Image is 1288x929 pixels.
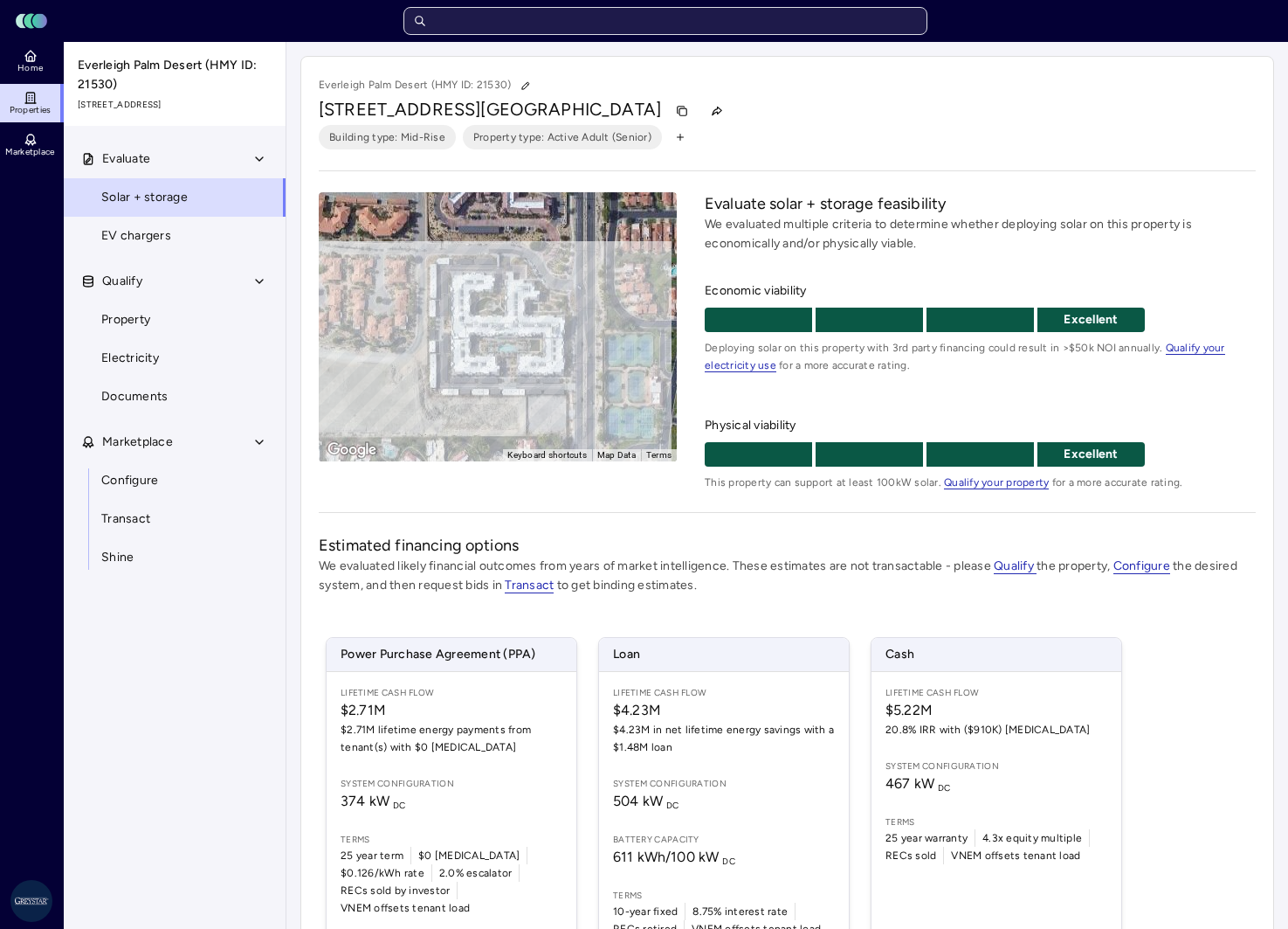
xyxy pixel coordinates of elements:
[480,99,661,120] span: [GEOGRAPHIC_DATA]
[613,777,835,791] span: System configuration
[101,387,168,406] span: Documents
[994,558,1037,574] span: Qualify
[64,423,287,461] button: Marketplace
[63,301,286,339] a: Property
[341,864,424,882] span: $0.126/kWh rate
[613,700,835,721] span: $4.23M
[1037,310,1145,329] p: Excellent
[418,847,520,864] span: $0 [MEDICAL_DATA]
[323,439,381,461] img: Google
[597,449,636,461] button: Map Data
[63,538,286,577] a: Shine
[101,349,159,368] span: Electricity
[1037,445,1145,464] p: Excellent
[341,882,450,899] span: RECs sold by investor
[319,99,480,120] span: [STREET_ADDRESS]
[341,793,406,809] span: 374 kW
[473,128,651,146] span: Property type: Active Adult (Senior)
[10,105,52,115] span: Properties
[1113,558,1170,574] span: Configure
[885,759,1107,773] span: System configuration
[439,864,513,882] span: 2.0% escalator
[705,342,1225,371] a: Qualify your electricity use
[885,847,936,864] span: RECs sold
[63,339,286,378] a: Electricity
[885,815,1107,829] span: Terms
[101,226,171,246] span: EV chargers
[63,461,286,500] a: Configure
[78,98,273,112] span: [STREET_ADDRESS]
[613,721,835,756] span: $4.23M in net lifetime energy savings with a $1.48M loan
[885,686,1107,700] span: Lifetime Cash Flow
[613,849,735,865] span: 611 kWh / 100 kW
[938,782,951,794] sub: DC
[613,903,678,920] span: 10-year fixed
[885,721,1107,738] span: 20.8% IRR with ($910K) [MEDICAL_DATA]
[885,700,1107,721] span: $5.22M
[341,686,562,700] span: Lifetime Cash Flow
[666,800,679,811] sub: DC
[102,149,150,169] span: Evaluate
[101,188,188,207] span: Solar + storage
[327,638,576,671] span: Power Purchase Agreement (PPA)
[613,686,835,700] span: Lifetime Cash Flow
[319,557,1256,595] p: We evaluated likely financial outcomes from years of market intelligence. These estimates are not...
[1113,558,1170,573] a: Configure
[101,510,150,529] span: Transact
[101,310,150,329] span: Property
[319,125,456,149] button: Building type: Mid-Rise
[323,439,381,461] a: Open this area in Google Maps (opens a new window)
[705,474,1256,491] span: This property can support at least 100kW solar. for a more accurate rating.
[599,638,849,671] span: Loan
[341,833,562,847] span: Terms
[64,140,287,178] button: Evaluate
[613,833,835,847] span: Battery capacity
[319,534,1256,557] h2: Estimated financing options
[63,178,286,217] a: Solar + storage
[5,147,54,157] span: Marketplace
[705,281,1256,301] span: Economic viability
[613,793,679,809] span: 504 kW
[507,449,587,461] button: Keyboard shortcuts
[101,548,134,567] span: Shine
[944,476,1049,489] span: Qualify your property
[341,847,403,864] span: 25 year term
[64,262,287,301] button: Qualify
[341,777,562,791] span: System configuration
[705,192,1256,215] h2: Evaluate solar + storage feasibility
[982,829,1082,847] span: 4.3x equity multiple
[505,578,554,593] span: Transact
[871,638,1121,671] span: Cash
[944,476,1049,489] a: Qualify your property
[463,125,662,149] button: Property type: Active Adult (Senior)
[10,880,52,922] img: Greystar AS
[705,339,1256,374] span: Deploying solar on this property with 3rd party financing could result in >$50k NOI annually. for...
[102,272,142,291] span: Qualify
[722,856,735,867] sub: DC
[17,63,43,73] span: Home
[994,558,1037,573] a: Qualify
[319,74,537,97] p: Everleigh Palm Desert (HMY ID: 21530)
[63,500,286,538] a: Transact
[705,416,1256,435] span: Physical viability
[705,215,1256,253] p: We evaluated multiple criteria to determine whether deploying solar on this property is economica...
[63,378,286,416] a: Documents
[393,800,406,811] sub: DC
[646,450,672,460] a: Terms (opens in new tab)
[505,578,554,593] a: Transact
[885,829,968,847] span: 25 year warranty
[102,433,173,452] span: Marketplace
[101,471,158,490] span: Configure
[885,775,951,792] span: 467 kW
[341,721,562,756] span: $2.71M lifetime energy payments from tenant(s) with $0 [MEDICAL_DATA]
[341,700,562,721] span: $2.71M
[692,903,788,920] span: 8.75% interest rate
[341,899,470,917] span: VNEM offsets tenant load
[63,217,286,255] a: EV chargers
[329,128,445,146] span: Building type: Mid-Rise
[613,889,835,903] span: Terms
[951,847,1080,864] span: VNEM offsets tenant load
[78,56,273,94] span: Everleigh Palm Desert (HMY ID: 21530)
